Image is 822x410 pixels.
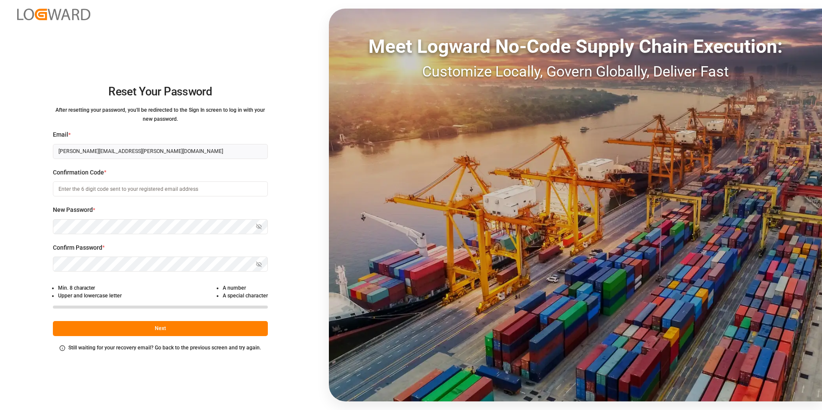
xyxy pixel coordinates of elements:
[53,181,268,196] input: Enter the 6 digit code sent to your registered email address
[68,345,261,351] small: Still waiting for your recovery email? Go back to the previous screen and try again.
[53,321,268,336] button: Next
[53,144,268,159] input: Enter your email
[53,205,93,214] span: New Password
[55,107,265,122] small: After resetting your password, you'll be redirected to the Sign In screen to log in with your new...
[53,78,268,106] h2: Reset Your Password
[53,168,104,177] span: Confirmation Code
[17,9,90,20] img: Logward_new_orange.png
[329,61,822,83] div: Customize Locally, Govern Globally, Deliver Fast
[329,32,822,61] div: Meet Logward No-Code Supply Chain Execution:
[53,243,102,252] span: Confirm Password
[58,284,122,292] li: Min. 8 character
[223,285,246,291] small: A number
[58,293,122,299] small: Upper and lowercase letter
[223,293,268,299] small: A special character
[53,130,68,139] span: Email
